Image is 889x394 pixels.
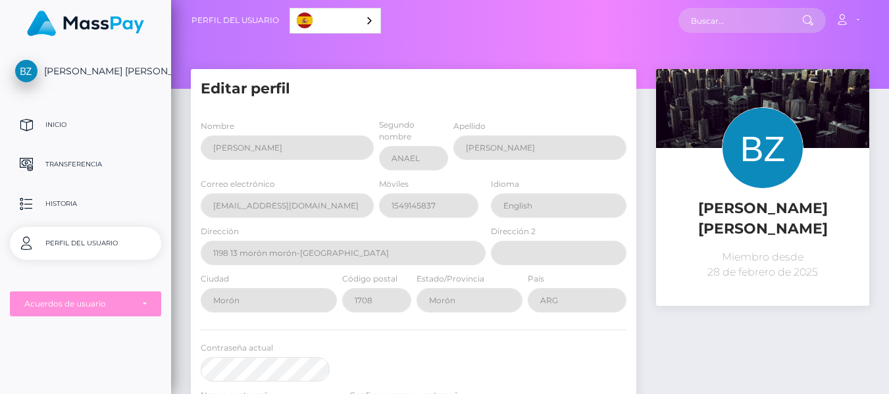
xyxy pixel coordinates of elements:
a: Perfil del usuario [10,227,161,260]
a: Inicio [10,109,161,141]
span: [PERSON_NAME] [PERSON_NAME] [10,65,161,77]
h5: [PERSON_NAME] [PERSON_NAME] [666,199,859,239]
p: Inicio [15,115,156,135]
label: Código postal [342,273,397,285]
img: ... [656,69,869,211]
label: Segundo nombre [379,119,448,143]
label: Apellido [453,120,486,132]
aside: Language selected: Español [290,8,381,34]
div: Acuerdos de usuario [24,299,132,309]
a: Español [290,9,380,33]
label: Correo electrónico [201,178,275,190]
label: Contraseña actual [201,342,273,354]
label: País [528,273,544,285]
label: Idioma [491,178,519,190]
label: Estado/Provincia [417,273,484,285]
img: MassPay [27,11,144,36]
a: Perfil del usuario [191,7,279,34]
label: Nombre [201,120,234,132]
p: Transferencia [15,155,156,174]
label: Dirección 2 [491,226,536,237]
input: Buscar... [678,8,802,33]
a: Transferencia [10,148,161,181]
a: Historia [10,187,161,220]
label: Dirección [201,226,239,237]
p: Perfil del usuario [15,234,156,253]
h5: Editar perfil [201,79,626,99]
label: Móviles [379,178,409,190]
button: Acuerdos de usuario [10,291,161,316]
p: Miembro desde 28 de febrero de 2025 [666,249,859,281]
div: Language [290,8,381,34]
p: Historia [15,194,156,214]
label: Ciudad [201,273,229,285]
